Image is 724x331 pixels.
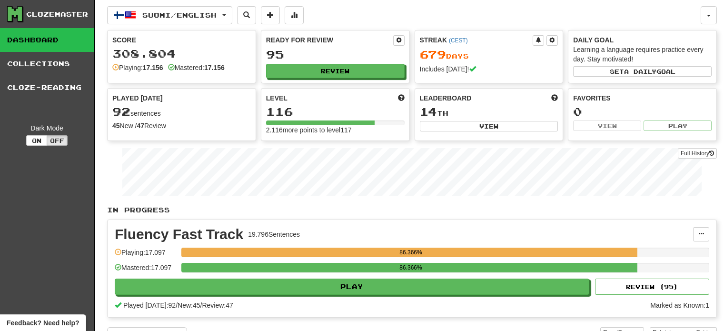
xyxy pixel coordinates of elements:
strong: 45 [112,122,120,130]
div: Streak [420,35,533,45]
button: Review [266,64,405,78]
div: Clozemaster [26,10,88,19]
span: New: 45 [178,301,200,309]
div: Mastered: 17.097 [115,263,177,279]
div: Ready for Review [266,35,393,45]
div: Learning a language requires practice every day. Stay motivated! [573,45,712,64]
button: Review (95) [595,279,709,295]
button: View [420,121,558,131]
button: Seta dailygoal [573,66,712,77]
div: Day s [420,49,558,61]
div: th [420,106,558,118]
div: Score [112,35,251,45]
span: Score more points to level up [398,93,405,103]
button: Off [47,135,68,146]
span: Suomi / English [142,11,217,19]
div: New / Review [112,121,251,130]
div: 308.804 [112,48,251,60]
div: 2.116 more points to level 117 [266,125,405,135]
span: 14 [420,105,437,118]
span: a daily [624,68,656,75]
span: / [200,301,202,309]
button: On [26,135,47,146]
strong: 17.156 [204,64,225,71]
button: Play [115,279,589,295]
div: Dark Mode [7,123,87,133]
div: Daily Goal [573,35,712,45]
a: (CEST) [449,37,468,44]
button: View [573,120,641,131]
p: In Progress [107,205,717,215]
span: 679 [420,48,446,61]
span: Played [DATE]: 92 [123,301,176,309]
div: Playing: [112,63,163,72]
strong: 17.156 [143,64,163,71]
span: 92 [112,105,130,118]
div: 116 [266,106,405,118]
div: 86.366% [184,248,637,257]
a: Full History [678,148,717,159]
button: Suomi/English [107,6,232,24]
span: This week in points, UTC [551,93,558,103]
div: 19.796 Sentences [248,230,300,239]
button: Search sentences [237,6,256,24]
div: Marked as Known: 1 [650,301,709,310]
span: Review: 47 [202,301,233,309]
div: 86.366% [184,263,637,272]
span: Open feedback widget [7,318,79,328]
span: Level [266,93,288,103]
span: / [176,301,178,309]
div: 95 [266,49,405,60]
button: Add sentence to collection [261,6,280,24]
div: Fluency Fast Track [115,227,243,241]
button: More stats [285,6,304,24]
div: Playing: 17.097 [115,248,177,263]
span: Played [DATE] [112,93,163,103]
div: sentences [112,106,251,118]
div: 0 [573,106,712,118]
strong: 47 [137,122,144,130]
div: Mastered: [168,63,225,72]
div: Includes [DATE]! [420,64,558,74]
span: Leaderboard [420,93,472,103]
div: Favorites [573,93,712,103]
button: Play [644,120,712,131]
